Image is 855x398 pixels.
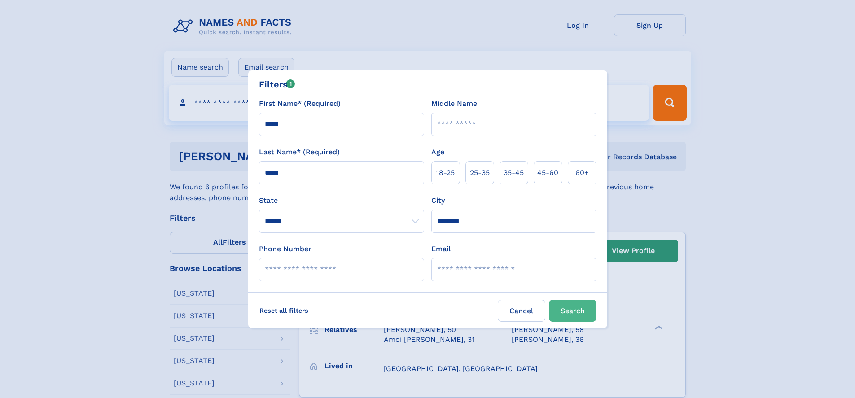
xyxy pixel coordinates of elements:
[504,167,524,178] span: 35‑45
[254,300,314,321] label: Reset all filters
[259,78,295,91] div: Filters
[575,167,589,178] span: 60+
[259,98,341,109] label: First Name* (Required)
[537,167,558,178] span: 45‑60
[549,300,596,322] button: Search
[431,147,444,157] label: Age
[498,300,545,322] label: Cancel
[259,147,340,157] label: Last Name* (Required)
[431,98,477,109] label: Middle Name
[431,244,451,254] label: Email
[259,244,311,254] label: Phone Number
[436,167,455,178] span: 18‑25
[259,195,424,206] label: State
[431,195,445,206] label: City
[470,167,490,178] span: 25‑35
